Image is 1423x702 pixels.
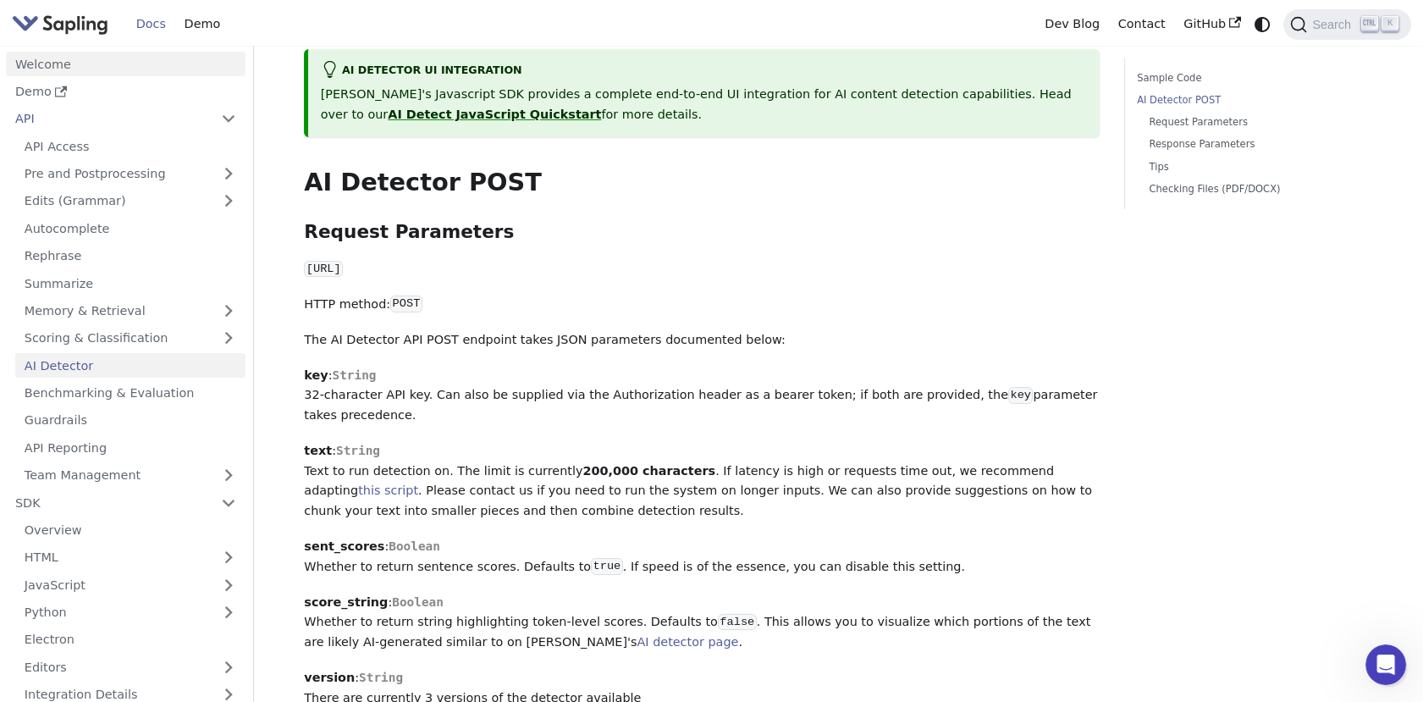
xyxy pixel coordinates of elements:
a: Response Parameters [1149,136,1360,152]
p: : 32-character API key. Can also be supplied via the Authorization header as a bearer token; if b... [304,366,1100,426]
a: Scoring & Classification [15,326,245,351]
code: true [591,558,623,575]
a: Electron [15,627,245,652]
a: Overview [15,518,245,543]
img: Sapling.ai [12,12,108,36]
span: Search [1307,18,1361,31]
a: Welcome [6,52,245,76]
span: Boolean [389,539,440,553]
a: Guardrails [15,408,245,433]
a: Summarize [15,271,245,296]
a: Edits (Grammar) [15,189,245,213]
a: Editors [15,655,212,679]
a: Demo [6,80,245,104]
a: Contact [1109,11,1175,37]
h3: Request Parameters [304,221,1100,244]
a: Sapling.ai [12,12,114,36]
p: The AI Detector API POST endpoint takes JSON parameters documented below: [304,330,1100,351]
button: Search (Ctrl+K) [1283,9,1410,40]
p: [PERSON_NAME]'s Javascript SDK provides a complete end-to-end UI integration for AI content detec... [321,85,1088,125]
a: Memory & Retrieval [15,299,245,323]
strong: sent_scores [304,539,384,553]
a: AI Detector POST [1137,92,1366,108]
a: Checking Files (PDF/DOCX) [1149,181,1360,197]
a: AI detector page [637,635,738,649]
a: this script [358,484,418,497]
p: HTTP method: [304,295,1100,315]
a: Benchmarking & Evaluation [15,381,245,406]
a: AI Detect JavaScript Quickstart [388,108,601,121]
a: Rephrase [15,244,245,268]
p: : Text to run detection on. The limit is currently . If latency is high or requests time out, we ... [304,441,1100,522]
code: key [1008,387,1033,404]
a: Autocomplete [15,216,245,240]
a: SDK [6,490,212,515]
a: AI Detector [15,353,245,378]
a: API Access [15,134,245,158]
p: : Whether to return sentence scores. Defaults to . If speed is of the essence, you can disable th... [304,537,1100,578]
span: String [336,444,380,457]
button: Switch between dark and light mode (currently system mode) [1250,12,1275,36]
strong: 200,000 characters [582,464,715,478]
strong: key [304,368,328,382]
strong: version [304,671,355,684]
a: Python [15,600,245,625]
a: Dev Blog [1035,11,1108,37]
a: Demo [175,11,229,37]
a: Pre and Postprocessing [15,162,245,186]
p: : Whether to return string highlighting token-level scores. Defaults to . This allows you to visu... [304,593,1100,653]
a: GitHub [1174,11,1249,37]
a: Sample Code [1137,70,1366,86]
button: Collapse sidebar category 'SDK' [212,490,245,515]
a: HTML [15,545,245,570]
a: JavaScript [15,572,245,597]
code: false [718,614,757,631]
a: Team Management [15,463,245,488]
span: String [359,671,403,684]
span: String [332,368,376,382]
iframe: Intercom live chat [1365,644,1406,685]
button: Expand sidebar category 'Editors' [212,655,245,679]
strong: score_string [304,595,388,609]
code: [URL] [304,261,343,278]
kbd: K [1382,16,1398,31]
a: Request Parameters [1149,114,1360,130]
button: Collapse sidebar category 'API' [212,107,245,131]
a: API Reporting [15,435,245,460]
h2: AI Detector POST [304,168,1100,198]
span: Boolean [392,595,444,609]
a: Docs [127,11,175,37]
a: Tips [1149,159,1360,175]
code: POST [390,296,422,312]
strong: text [304,444,332,457]
a: API [6,107,212,131]
div: AI Detector UI integration [321,61,1088,81]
